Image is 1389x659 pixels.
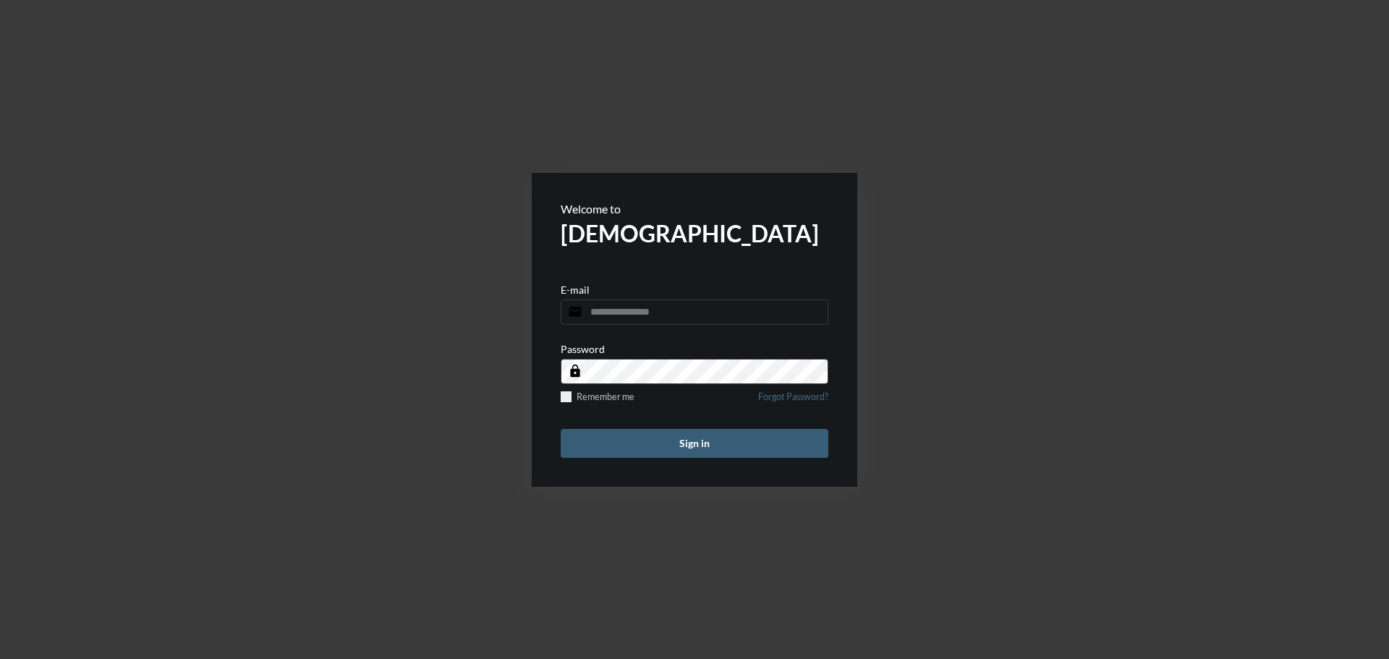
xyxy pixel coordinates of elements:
[561,202,828,216] p: Welcome to
[561,284,590,296] p: E-mail
[561,429,828,458] button: Sign in
[758,391,828,411] a: Forgot Password?
[561,391,634,402] label: Remember me
[561,219,828,247] h2: [DEMOGRAPHIC_DATA]
[561,343,605,355] p: Password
